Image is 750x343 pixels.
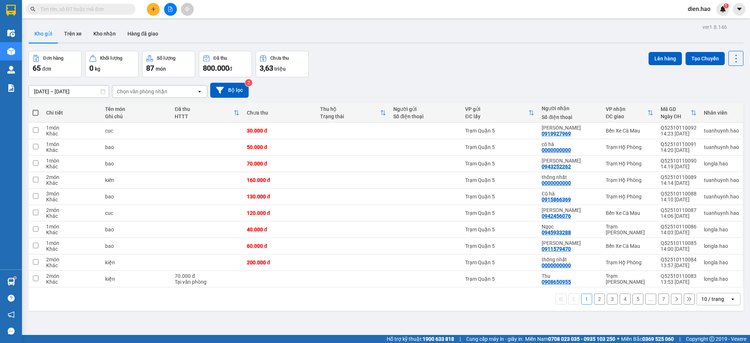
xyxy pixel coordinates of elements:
div: 0943252262 [542,164,571,169]
div: Nhân viên [704,110,739,116]
div: Chi tiết [46,110,97,116]
div: Q52510110084 [661,257,697,262]
div: Trạm Quận 5 [465,144,534,150]
div: ĐC lấy [465,113,528,119]
input: Tìm tên, số ĐT hoặc mã đơn [40,5,127,13]
span: message [8,328,15,335]
button: ... [645,294,656,305]
div: 2 món [46,257,97,262]
sup: 1 [724,3,729,8]
span: món [156,66,166,72]
div: Q52510110092 [661,125,697,131]
div: cô hà [542,141,598,147]
sup: 1 [14,277,16,279]
th: Toggle SortBy [171,103,243,123]
div: 14:06 [DATE] [661,213,697,219]
img: warehouse-icon [7,48,15,55]
div: Trạm Hộ Phòng [606,161,653,167]
div: 0908650955 [542,279,571,285]
button: Đã thu800.000đ [199,51,252,77]
div: 3 món [46,191,97,197]
div: 14:23 [DATE] [661,131,697,137]
div: Trạm Quận 5 [465,260,534,265]
div: Trạm Quận 5 [465,210,534,216]
span: đơn [42,66,51,72]
span: ⚪️ [617,338,619,340]
div: VP gửi [465,106,528,112]
div: tuanhuynh.hao [704,128,739,134]
span: copyright [709,336,714,342]
div: Thu [542,273,598,279]
span: dien.hao [682,4,716,14]
div: ĐC giao [606,113,647,119]
div: 13:57 [DATE] [661,262,697,268]
div: thống nhất [542,174,598,180]
div: Trạm Quận 5 [465,276,534,282]
span: 1 [725,3,727,8]
div: ver 1.8.146 [702,23,727,31]
div: tuanhuynh.hao [704,177,739,183]
div: bao [105,227,168,232]
div: 30.000 đ [247,128,313,134]
div: Số lượng [157,56,175,61]
span: 3,63 [260,64,273,72]
span: kg [95,66,100,72]
div: longla.hao [704,243,739,249]
div: 120.000 đ [247,210,313,216]
div: Đã thu [175,106,234,112]
span: 800.000 [203,64,229,72]
th: Toggle SortBy [461,103,538,123]
div: 0911579470 [542,246,571,252]
button: Trên xe [58,25,88,42]
div: thống nhất [542,257,598,262]
th: Toggle SortBy [316,103,390,123]
img: logo-vxr [6,5,16,16]
svg: open [197,89,203,94]
div: Khác [46,230,97,235]
strong: 0369 525 060 [642,336,674,342]
div: longla.hao [704,260,739,265]
div: bao [105,194,168,200]
div: HTTT [175,113,234,119]
button: caret-down [733,3,746,16]
span: question-circle [8,295,15,302]
div: 10 / trang [701,295,724,303]
div: VP nhận [606,106,647,112]
div: 14:20 [DATE] [661,147,697,153]
button: 4 [620,294,631,305]
span: triệu [274,66,286,72]
svg: open [730,296,736,302]
div: Khác [46,147,97,153]
div: Trạm Quận 5 [465,243,534,249]
span: Hỗ trợ kỹ thuật: [387,335,454,343]
div: Mỹ Thanh [542,125,598,131]
div: kiện [105,276,168,282]
div: 70.000 đ [247,161,313,167]
div: bao [105,144,168,150]
div: 14:14 [DATE] [661,180,697,186]
div: Ghi chú [105,113,168,119]
button: Chưa thu3,63 triệu [256,51,309,77]
div: Trạm Quận 5 [465,177,534,183]
span: caret-down [736,6,743,12]
div: 0000000000 [542,262,571,268]
div: Trạm [PERSON_NAME] [606,224,653,235]
div: Ngày ĐH [661,113,691,119]
button: 3 [607,294,618,305]
div: 1 món [46,125,97,131]
img: warehouse-icon [7,278,15,286]
div: 0000000000 [542,180,571,186]
div: Q52510110087 [661,207,697,213]
div: Trạm Quận 5 [465,161,534,167]
div: nguyen phuong [542,240,598,246]
span: | [460,335,461,343]
div: bao [105,243,168,249]
div: 0942456076 [542,213,571,219]
div: 1 món [46,158,97,164]
div: longla.hao [704,227,739,232]
span: 65 [33,64,41,72]
span: 0 [89,64,93,72]
div: Mã GD [661,106,691,112]
div: Khác [46,164,97,169]
div: 2 món [46,207,97,213]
